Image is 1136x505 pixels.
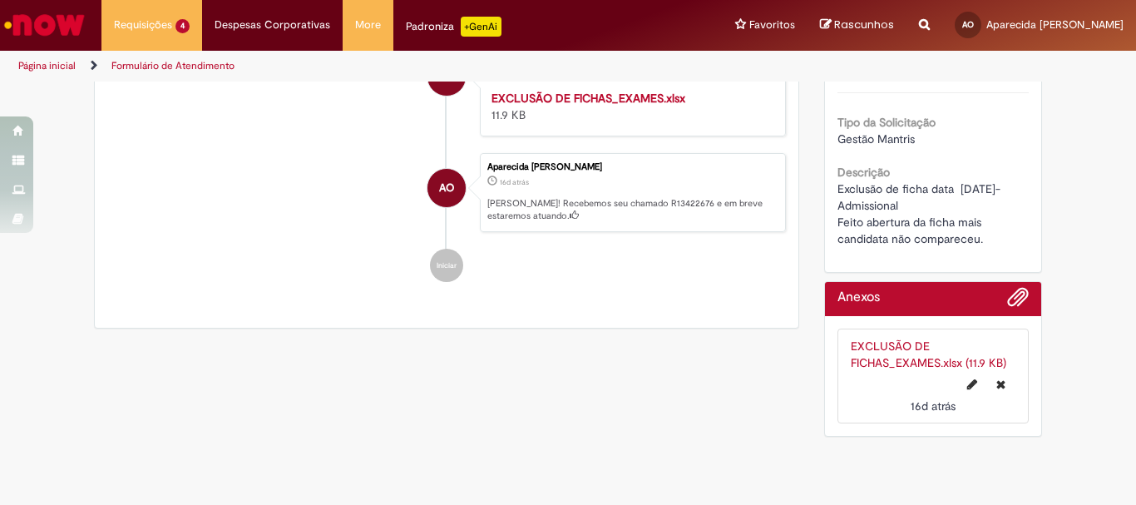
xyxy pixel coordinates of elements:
time: 16/08/2025 15:18:01 [911,399,956,413]
li: Aparecida Da Costa Oliveira [107,153,786,233]
div: Aparecida [PERSON_NAME] [487,162,777,172]
span: Aparecida [PERSON_NAME] [986,17,1124,32]
span: 4 [175,19,190,33]
b: Descrição [837,165,890,180]
a: Rascunhos [820,17,894,33]
a: EXCLUSÃO DE FICHAS_EXAMES.xlsx (11.9 KB) [851,339,1006,370]
span: 16d atrás [500,177,529,187]
div: Padroniza [406,17,501,37]
b: Tipo da Solicitação [837,115,936,130]
h2: Anexos [837,290,880,305]
button: Editar nome de arquivo EXCLUSÃO DE FICHAS_EXAMES.xlsx [957,371,987,398]
a: EXCLUSÃO DE FICHAS_EXAMES.xlsx [491,91,685,106]
span: Favoritos [749,17,795,33]
span: More [355,17,381,33]
span: 16d atrás [911,399,956,413]
button: Excluir EXCLUSÃO DE FICHAS_EXAMES.xlsx [986,371,1015,398]
p: [PERSON_NAME]! Recebemos seu chamado R13422676 e em breve estaremos atuando. [487,197,777,223]
span: AO [439,168,454,208]
span: Rascunhos [834,17,894,32]
img: ServiceNow [2,8,87,42]
div: Aparecida Da Costa Oliveira [427,169,466,207]
div: 11.9 KB [491,90,768,123]
span: Requisições [114,17,172,33]
span: AO [962,19,974,30]
button: Adicionar anexos [1007,286,1029,316]
p: +GenAi [461,17,501,37]
a: Página inicial [18,59,76,72]
span: Despesas Corporativas [215,17,330,33]
a: Formulário de Atendimento [111,59,235,72]
time: 16/08/2025 15:15:14 [500,177,529,187]
span: Exclusão de ficha data [DATE]- Admissional Feito abertura da ficha mais candidata não compareceu. [837,181,1004,246]
ul: Trilhas de página [12,51,745,82]
span: Gestão Mantris [837,131,915,146]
